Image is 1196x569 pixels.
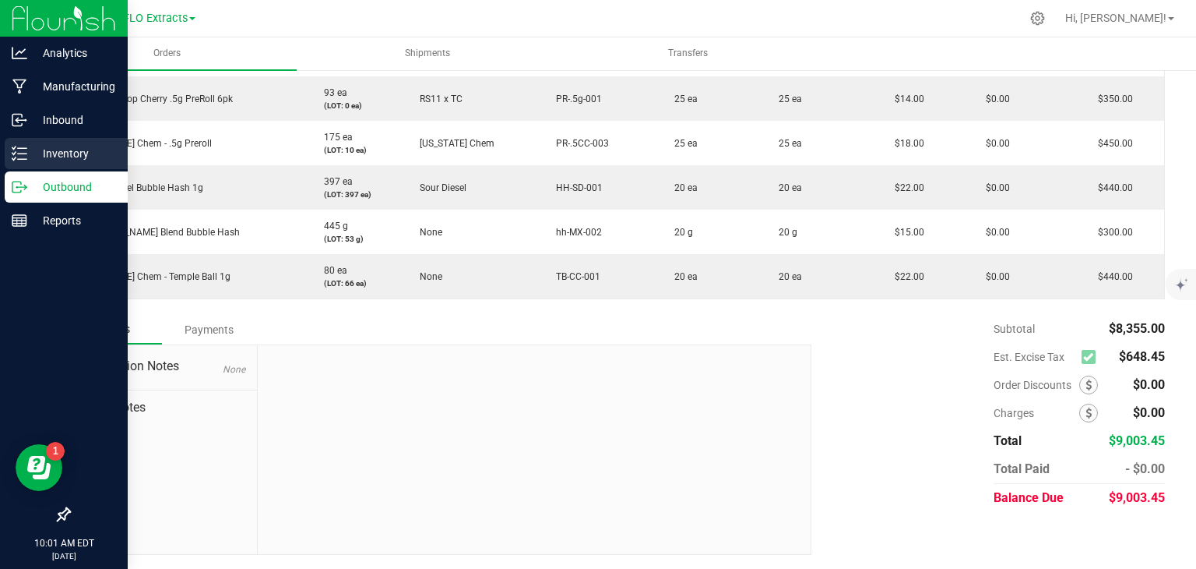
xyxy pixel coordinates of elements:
[7,550,121,562] p: [DATE]
[994,433,1022,448] span: Total
[647,47,729,60] span: Transfers
[548,271,600,282] span: TB-CC-001
[559,37,818,70] a: Transfers
[412,227,442,238] span: None
[12,112,27,128] inline-svg: Inbound
[316,176,353,187] span: 397 ea
[1119,349,1165,364] span: $648.45
[1090,138,1133,149] span: $450.00
[771,94,802,104] span: 25 ea
[27,44,121,62] p: Analytics
[548,182,603,193] span: HH-SD-001
[316,277,393,289] p: (LOT: 66 ea)
[12,146,27,161] inline-svg: Inventory
[37,37,297,70] a: Orders
[887,182,924,193] span: $22.00
[887,94,924,104] span: $14.00
[1090,227,1133,238] span: $300.00
[79,271,230,282] span: [US_STATE] Chem - Temple Ball 1g
[79,138,212,149] span: [US_STATE] Chem - .5g Preroll
[1065,12,1166,24] span: Hi, [PERSON_NAME]!
[27,211,121,230] p: Reports
[1109,321,1165,336] span: $8,355.00
[316,233,393,245] p: (LOT: 53 g)
[384,47,471,60] span: Shipments
[12,45,27,61] inline-svg: Analytics
[667,138,698,149] span: 25 ea
[994,379,1079,391] span: Order Discounts
[81,357,245,376] span: Destination Notes
[412,138,494,149] span: [US_STATE] Chem
[667,182,698,193] span: 20 ea
[978,182,1010,193] span: $0.00
[1090,94,1133,104] span: $350.00
[667,271,698,282] span: 20 ea
[316,132,353,143] span: 175 ea
[771,271,802,282] span: 20 ea
[16,444,62,491] iframe: Resource center
[1082,347,1103,368] span: Calculate excise tax
[887,227,924,238] span: $15.00
[994,407,1079,419] span: Charges
[316,265,347,276] span: 80 ea
[123,12,188,25] span: FLO Extracts
[1090,182,1133,193] span: $440.00
[1109,433,1165,448] span: $9,003.45
[79,94,233,104] span: RS11 x Trop Cherry .5g PreRoll 6pk
[316,189,393,200] p: (LOT: 397 ea)
[27,144,121,163] p: Inventory
[978,138,1010,149] span: $0.00
[316,87,347,98] span: 93 ea
[994,351,1075,363] span: Est. Excise Tax
[771,182,802,193] span: 20 ea
[12,79,27,94] inline-svg: Manufacturing
[548,94,602,104] span: PR-.5g-001
[1133,405,1165,420] span: $0.00
[1125,461,1165,476] span: - $0.00
[27,178,121,196] p: Outbound
[298,37,558,70] a: Shipments
[887,138,924,149] span: $18.00
[548,227,602,238] span: hh-MX-002
[27,111,121,129] p: Inbound
[46,442,65,461] iframe: Resource center unread badge
[978,271,1010,282] span: $0.00
[162,316,255,344] div: Payments
[548,138,609,149] span: PR-.5CC-003
[412,94,463,104] span: RS11 x TC
[316,100,393,111] p: (LOT: 0 ea)
[316,144,393,156] p: (LOT: 10 ea)
[771,227,797,238] span: 20 g
[994,490,1064,505] span: Balance Due
[667,94,698,104] span: 25 ea
[223,364,245,375] span: None
[12,213,27,228] inline-svg: Reports
[667,227,693,238] span: 20 g
[994,461,1050,476] span: Total Paid
[79,182,203,193] span: Sour Diesel Bubble Hash 1g
[412,182,466,193] span: Sour Diesel
[132,47,202,60] span: Orders
[771,138,802,149] span: 25 ea
[12,179,27,195] inline-svg: Outbound
[994,323,1035,335] span: Subtotal
[81,398,245,417] span: Order Notes
[27,77,121,96] p: Manufacturing
[978,227,1010,238] span: $0.00
[412,271,442,282] span: None
[1133,377,1165,392] span: $0.00
[1090,271,1133,282] span: $440.00
[978,94,1010,104] span: $0.00
[1109,490,1165,505] span: $9,003.45
[316,221,348,231] span: 445 g
[887,271,924,282] span: $22.00
[1028,11,1047,26] div: Manage settings
[7,536,121,550] p: 10:01 AM EDT
[79,227,240,238] span: [PERSON_NAME] Blend Bubble Hash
